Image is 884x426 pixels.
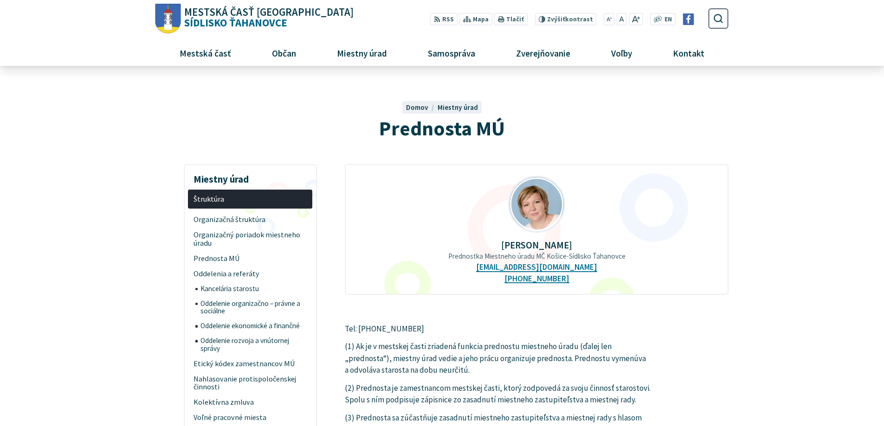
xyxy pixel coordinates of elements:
[406,103,428,112] span: Domov
[424,40,478,65] span: Samospráva
[200,296,307,319] span: Oddelenie organizačno – právne a sociálne
[188,266,312,281] a: Oddelenia a referáty
[665,15,672,25] span: EN
[379,115,505,141] span: Prednosta MÚ
[188,212,312,227] a: Organizačná štruktúra
[535,13,596,25] button: Zvýšiťkontrast
[360,240,714,250] p: [PERSON_NAME]
[194,266,307,281] span: Oddelenia a referáty
[194,212,307,227] span: Organizačná štruktúra
[162,40,248,65] a: Mestská časť
[616,13,626,25] button: Nastaviť pôvodnú veľkosť písma
[184,7,354,18] span: Mestská časť [GEOGRAPHIC_DATA]
[155,4,181,34] img: Prejsť na domovskú stránku
[181,7,354,28] span: Sídlisko Ťahanovce
[604,13,615,25] button: Zmenšiť veľkosť písma
[195,296,313,319] a: Oddelenie organizačno – právne a sociálne
[320,40,404,65] a: Miestny úrad
[442,15,454,25] span: RSS
[670,40,708,65] span: Kontakt
[547,15,565,23] span: Zvýšiť
[608,40,636,65] span: Voľby
[200,281,307,296] span: Kancelária starostu
[438,103,478,112] a: Miestny úrad
[188,167,312,186] h3: Miestny úrad
[547,16,593,23] span: kontrast
[406,103,438,112] a: Domov
[188,227,312,251] a: Organizačný poriadok miestneho úradu
[494,13,528,25] button: Tlačiť
[506,16,524,23] span: Tlačiť
[510,177,564,232] img: Zemkov__
[360,252,714,261] p: Prednostka Miestneho úradu MČ Košice-Sídlisko Ťahanovce
[194,371,307,395] span: Nahlasovanie protispoločenskej činnosti
[430,13,458,25] a: RSS
[200,333,307,356] span: Oddelenie rozvoja a vnútornej správy
[194,395,307,410] span: Kolektívna zmluva
[594,40,649,65] a: Voľby
[504,274,569,284] a: [PHONE_NUMBER]
[333,40,390,65] span: Miestny úrad
[194,191,307,207] span: Štruktúra
[683,13,694,25] img: Prejsť na Facebook stránku
[345,323,658,335] p: Tel: [PHONE_NUMBER]
[473,15,489,25] span: Mapa
[656,40,722,65] a: Kontakt
[499,40,587,65] a: Zverejňovanie
[188,190,312,209] a: Štruktúra
[628,13,643,25] button: Zväčšiť veľkosť písma
[200,319,307,334] span: Oddelenie ekonomické a finančné
[512,40,574,65] span: Zverejňovanie
[194,356,307,371] span: Etický kódex zamestnancov MÚ
[155,4,354,34] a: Logo Sídlisko Ťahanovce, prejsť na domovskú stránku.
[194,410,307,426] span: Voľné pracovné miesta
[476,262,597,272] a: [EMAIL_ADDRESS][DOMAIN_NAME]
[188,251,312,266] a: Prednosta MÚ
[459,13,492,25] a: Mapa
[194,251,307,266] span: Prednosta MÚ
[345,382,658,406] p: (2) Prednosta je zamestnancom mestskej časti, ktorý zodpovedá za svoju činnosť starostovi. Spolu ...
[411,40,492,65] a: Samospráva
[188,395,312,410] a: Kolektívna zmluva
[188,410,312,426] a: Voľné pracovné miesta
[194,227,307,251] span: Organizačný poriadok miestneho úradu
[255,40,313,65] a: Občan
[662,15,675,25] a: EN
[195,319,313,334] a: Oddelenie ekonomické a finančné
[345,341,658,376] p: (1) Ak je v mestskej časti zriadená funkcia prednostu miestneho úradu (ďalej len „prednosta“), mi...
[195,333,313,356] a: Oddelenie rozvoja a vnútornej správy
[176,40,234,65] span: Mestská časť
[188,356,312,371] a: Etický kódex zamestnancov MÚ
[268,40,299,65] span: Občan
[195,281,313,296] a: Kancelária starostu
[188,371,312,395] a: Nahlasovanie protispoločenskej činnosti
